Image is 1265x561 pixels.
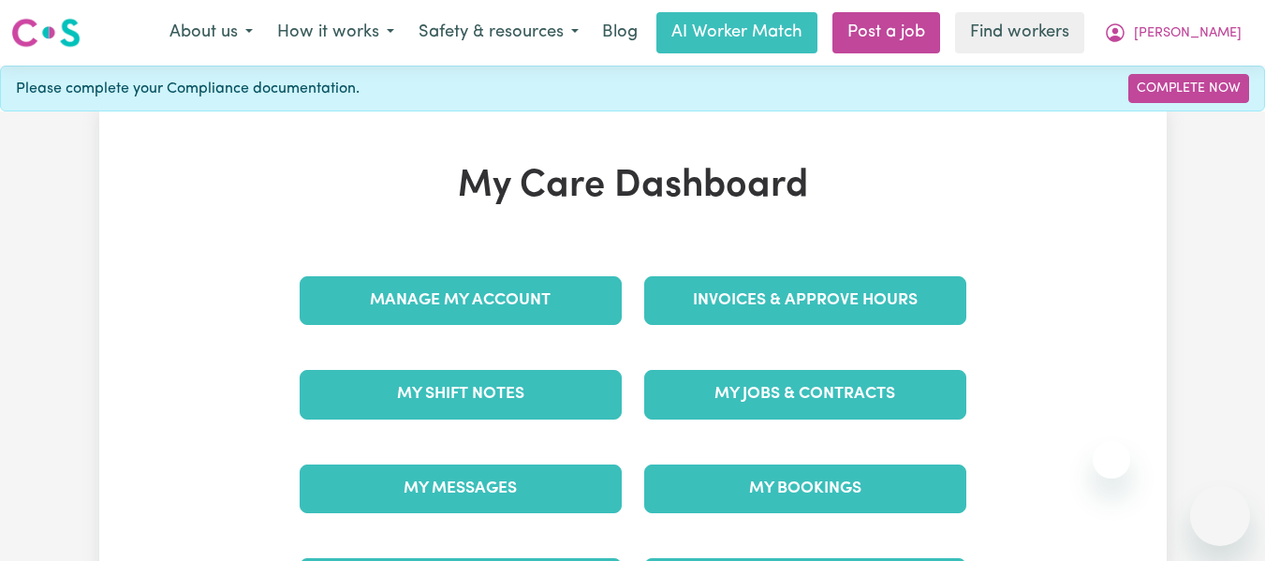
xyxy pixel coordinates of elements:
[1134,23,1242,44] span: [PERSON_NAME]
[157,13,265,52] button: About us
[591,12,649,53] a: Blog
[300,370,622,419] a: My Shift Notes
[1093,441,1130,479] iframe: Close message
[644,370,966,419] a: My Jobs & Contracts
[300,465,622,513] a: My Messages
[300,276,622,325] a: Manage My Account
[406,13,591,52] button: Safety & resources
[11,11,81,54] a: Careseekers logo
[644,276,966,325] a: Invoices & Approve Hours
[16,78,360,100] span: Please complete your Compliance documentation.
[288,164,978,209] h1: My Care Dashboard
[1092,13,1254,52] button: My Account
[832,12,940,53] a: Post a job
[1190,486,1250,546] iframe: Button to launch messaging window
[1128,74,1249,103] a: Complete Now
[265,13,406,52] button: How it works
[644,465,966,513] a: My Bookings
[656,12,817,53] a: AI Worker Match
[955,12,1084,53] a: Find workers
[11,16,81,50] img: Careseekers logo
